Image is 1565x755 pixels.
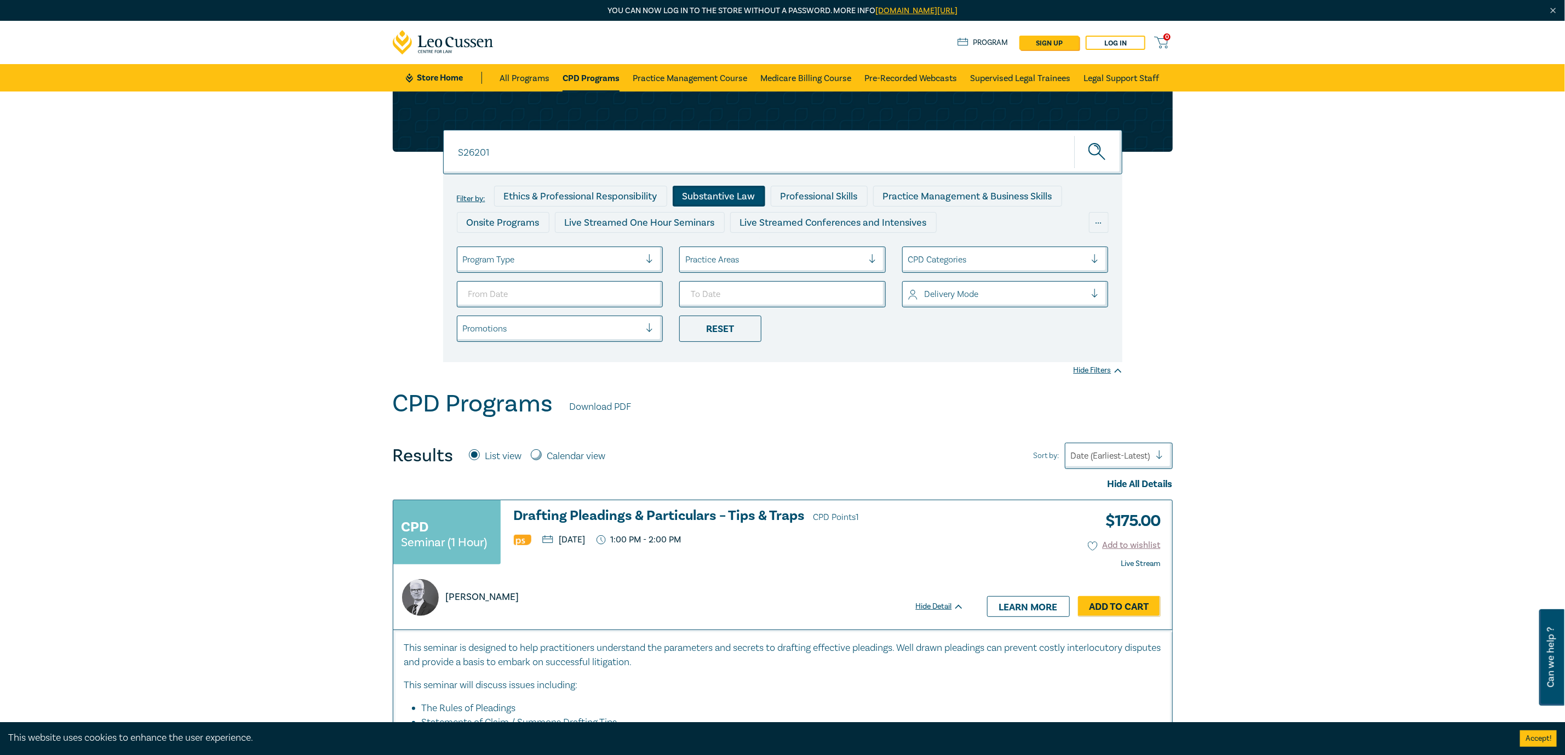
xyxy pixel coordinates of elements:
h3: CPD [402,517,429,537]
h3: Drafting Pleadings & Particulars – Tips & Traps [514,508,964,525]
li: The Rules of Pleadings [422,701,1150,716]
div: Pre-Recorded Webcasts [636,238,762,259]
a: All Programs [500,64,549,91]
div: This website uses cookies to enhance the user experience. [8,731,1504,745]
div: Live Streamed Conferences and Intensives [730,212,937,233]
span: Sort by: [1034,450,1059,462]
button: Accept cookies [1520,730,1557,747]
h4: Results [393,445,454,467]
a: Medicare Billing Course [760,64,851,91]
a: Drafting Pleadings & Particulars – Tips & Traps CPD Points1 [514,508,964,525]
div: Live Streamed Practical Workshops [457,238,630,259]
a: Practice Management Course [633,64,747,91]
span: 0 [1163,33,1171,41]
span: CPD Points 1 [813,512,859,523]
input: select [685,254,687,266]
div: Hide All Details [393,477,1173,491]
input: From Date [457,281,663,307]
input: To Date [679,281,886,307]
label: List view [485,449,522,464]
a: Supervised Legal Trainees [970,64,1070,91]
div: Practice Management & Business Skills [873,186,1062,207]
div: Hide Filters [1074,365,1122,376]
div: Ethics & Professional Responsibility [494,186,667,207]
a: Log in [1086,36,1145,50]
a: Pre-Recorded Webcasts [864,64,957,91]
p: You can now log in to the store without a password. More info [393,5,1173,17]
div: ... [1089,212,1109,233]
div: National Programs [893,238,994,259]
input: Sort by [1071,450,1073,462]
h1: CPD Programs [393,390,553,418]
div: Substantive Law [673,186,765,207]
a: CPD Programs [563,64,620,91]
img: Professional Skills [514,535,531,545]
a: Add to Cart [1078,596,1161,617]
div: Onsite Programs [457,212,549,233]
div: Reset [679,316,761,342]
img: Close [1549,6,1558,15]
input: select [463,323,465,335]
span: Can we help ? [1546,616,1556,699]
a: Learn more [987,596,1070,617]
a: Legal Support Staff [1084,64,1159,91]
input: select [463,254,465,266]
p: This seminar is designed to help practitioners understand the parameters and secrets to drafting ... [404,641,1161,670]
div: Hide Detail [916,601,976,612]
a: sign up [1019,36,1079,50]
a: Download PDF [570,400,632,414]
a: [DOMAIN_NAME][URL] [875,5,958,16]
a: Program [958,37,1008,49]
label: Filter by: [457,195,485,203]
li: Statements of Claim / Summons Drafting Tips [422,716,1150,730]
div: Live Streamed One Hour Seminars [555,212,725,233]
p: 1:00 PM - 2:00 PM [597,535,681,545]
img: https://s3.ap-southeast-2.amazonaws.com/leo-cussen-store-production-content/Contacts/Warren%20Smi... [402,579,439,616]
small: Seminar (1 Hour) [402,537,488,548]
input: select [908,288,910,300]
div: Professional Skills [771,186,868,207]
input: select [908,254,910,266]
h3: $ 175.00 [1098,508,1161,534]
strong: Live Stream [1121,559,1161,569]
input: Search for a program title, program description or presenter name [443,130,1122,174]
p: This seminar will discuss issues including: [404,678,1161,693]
a: Store Home [406,72,482,84]
p: [DATE] [542,535,586,544]
button: Add to wishlist [1088,539,1161,552]
div: 10 CPD Point Packages [767,238,887,259]
p: [PERSON_NAME] [446,590,519,604]
label: Calendar view [547,449,606,464]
